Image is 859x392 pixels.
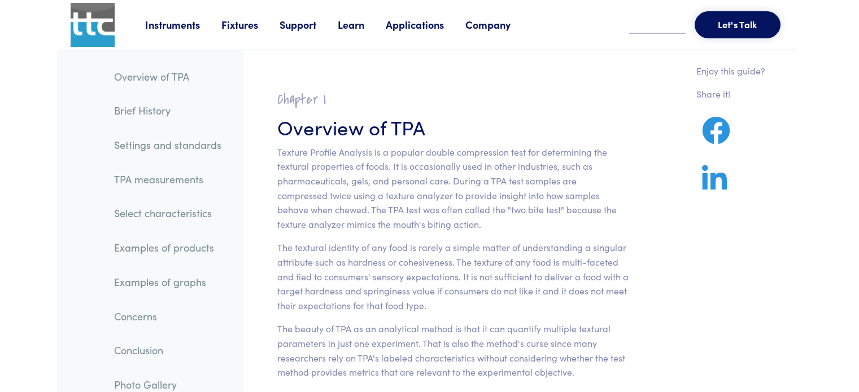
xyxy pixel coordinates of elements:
[465,17,532,32] a: Company
[105,132,230,158] a: Settings and standards
[71,3,115,47] img: ttc_logo_1x1_v1.0.png
[145,17,221,32] a: Instruments
[277,91,629,108] h2: Chapter I
[105,303,230,329] a: Concerns
[277,145,629,232] p: Texture Profile Analysis is a popular double compression test for determining the textural proper...
[277,321,629,379] p: The beauty of TPA as an analytical method is that it can quantify multiple textural parameters in...
[105,235,230,261] a: Examples of products
[105,98,230,124] a: Brief History
[280,17,338,32] a: Support
[696,178,732,192] a: Share on LinkedIn
[105,200,230,226] a: Select characteristics
[696,87,765,102] p: Share it!
[105,337,230,363] a: Conclusion
[221,17,280,32] a: Fixtures
[338,17,386,32] a: Learn
[696,64,765,78] p: Enjoy this guide?
[695,11,780,38] button: Let's Talk
[277,113,629,140] h3: Overview of TPA
[105,64,230,90] a: Overview of TPA
[277,240,629,312] p: The textural identity of any food is rarely a simple matter of understanding a singular attribute...
[105,166,230,192] a: TPA measurements
[105,269,230,295] a: Examples of graphs
[386,17,465,32] a: Applications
